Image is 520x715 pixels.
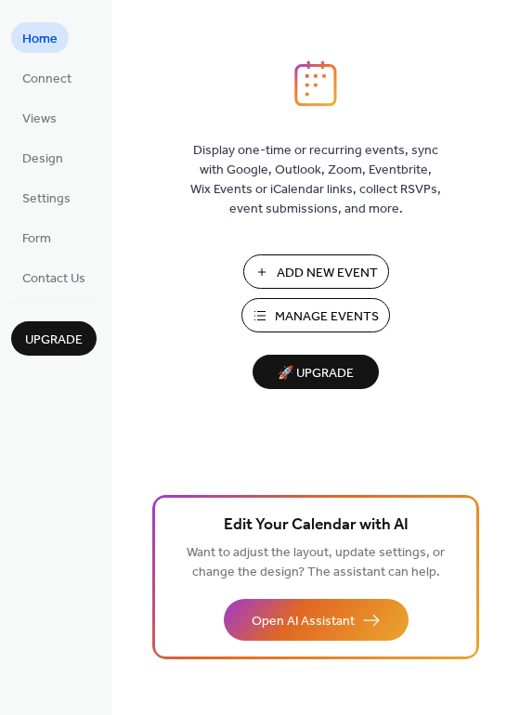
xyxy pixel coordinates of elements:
[11,62,83,93] a: Connect
[22,229,51,249] span: Form
[22,149,63,169] span: Design
[11,22,69,53] a: Home
[11,142,74,173] a: Design
[190,141,441,219] span: Display one-time or recurring events, sync with Google, Outlook, Zoom, Eventbrite, Wix Events or ...
[11,262,97,292] a: Contact Us
[241,298,390,332] button: Manage Events
[224,513,409,539] span: Edit Your Calendar with AI
[277,264,378,283] span: Add New Event
[252,612,355,631] span: Open AI Assistant
[187,540,445,585] span: Want to adjust the layout, update settings, or change the design? The assistant can help.
[264,361,368,386] span: 🚀 Upgrade
[11,102,68,133] a: Views
[22,189,71,209] span: Settings
[22,110,57,129] span: Views
[275,307,379,327] span: Manage Events
[243,254,389,289] button: Add New Event
[22,70,71,89] span: Connect
[22,269,85,289] span: Contact Us
[224,599,409,641] button: Open AI Assistant
[11,182,82,213] a: Settings
[253,355,379,389] button: 🚀 Upgrade
[11,321,97,356] button: Upgrade
[25,331,83,350] span: Upgrade
[11,222,62,253] a: Form
[294,60,337,107] img: logo_icon.svg
[22,30,58,49] span: Home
